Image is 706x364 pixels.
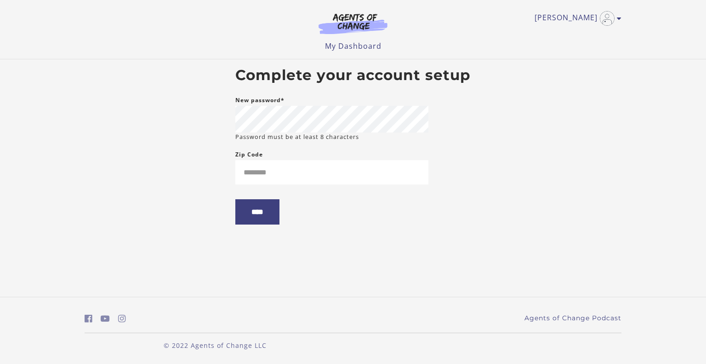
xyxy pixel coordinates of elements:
[325,41,381,51] a: My Dashboard
[101,312,110,325] a: https://www.youtube.com/c/AgentsofChangeTestPrepbyMeaganMitchell (Open in a new window)
[85,314,92,323] i: https://www.facebook.com/groups/aswbtestprep (Open in a new window)
[524,313,621,323] a: Agents of Change Podcast
[235,149,263,160] label: Zip Code
[85,312,92,325] a: https://www.facebook.com/groups/aswbtestprep (Open in a new window)
[235,95,285,106] label: New password*
[235,133,359,141] small: Password must be at least 8 characters
[535,11,617,26] a: Toggle menu
[101,314,110,323] i: https://www.youtube.com/c/AgentsofChangeTestPrepbyMeaganMitchell (Open in a new window)
[118,314,126,323] i: https://www.instagram.com/agentsofchangeprep/ (Open in a new window)
[235,67,471,84] h2: Complete your account setup
[309,13,397,34] img: Agents of Change Logo
[118,312,126,325] a: https://www.instagram.com/agentsofchangeprep/ (Open in a new window)
[85,341,346,350] p: © 2022 Agents of Change LLC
